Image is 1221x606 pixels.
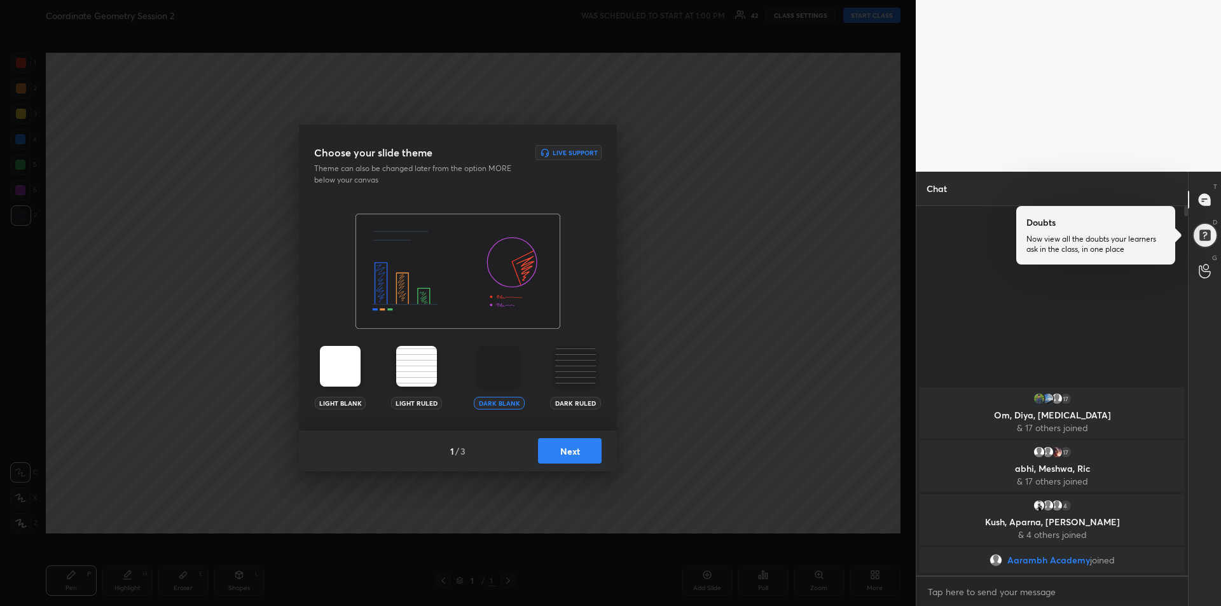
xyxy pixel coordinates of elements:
img: default.png [1033,446,1045,458]
div: grid [916,385,1188,575]
div: Dark Ruled [550,397,601,410]
div: 4 [1059,499,1072,512]
div: Light Blank [315,397,366,410]
img: default.png [1042,499,1054,512]
img: default.png [1051,499,1063,512]
button: Next [538,438,602,464]
div: 17 [1059,392,1072,405]
div: 17 [1059,446,1072,458]
div: Light Ruled [391,397,442,410]
img: thumbnail.jpg [1033,392,1045,405]
h4: 3 [460,444,466,458]
img: default.png [1051,392,1063,405]
img: thumbnail.jpg [1051,446,1063,458]
p: D [1213,217,1217,227]
span: joined [1090,555,1115,565]
span: Aarambh Academy [1007,555,1090,565]
p: abhi, Meshwa, Ric [927,464,1177,474]
h3: Choose your slide theme [314,145,432,160]
p: & 4 others joined [927,530,1177,540]
img: darkRuledTheme.359fb5fd.svg [555,346,596,387]
img: darkTheme.aa1caeba.svg [479,346,520,387]
p: & 17 others joined [927,423,1177,433]
img: thumbnail.jpg [1033,499,1045,512]
p: T [1213,182,1217,191]
h4: / [455,444,459,458]
img: default.png [990,554,1002,567]
h4: 1 [450,444,454,458]
img: thumbnail.jpg [1042,392,1054,405]
p: Kush, Aparna, [PERSON_NAME] [927,517,1177,527]
img: darkThemeBanner.f801bae7.svg [355,214,560,329]
img: default.png [1042,446,1054,458]
p: G [1212,253,1217,263]
p: Chat [916,172,957,205]
p: Theme can also be changed later from the option MORE below your canvas [314,163,520,186]
img: lightTheme.5bb83c5b.svg [320,346,361,387]
img: lightRuledTheme.002cd57a.svg [396,346,437,387]
p: Om, Diya, [MEDICAL_DATA] [927,410,1177,420]
h6: Live Support [553,149,598,156]
p: & 17 others joined [927,476,1177,486]
div: Dark Blank [474,397,525,410]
